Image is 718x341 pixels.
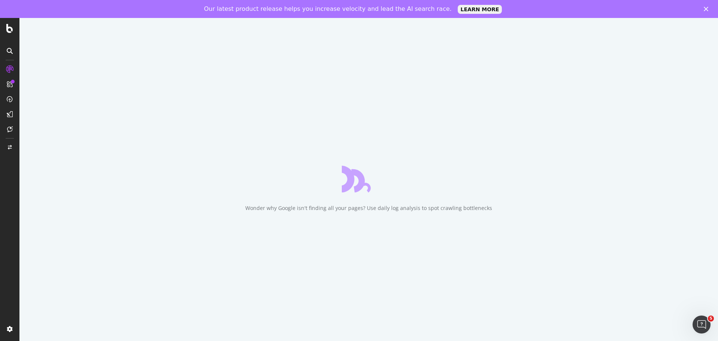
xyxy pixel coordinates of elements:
div: animation [342,165,396,192]
div: Our latest product release helps you increase velocity and lead the AI search race. [204,5,452,13]
div: Wonder why Google isn't finding all your pages? Use daily log analysis to spot crawling bottlenecks [245,204,492,212]
iframe: Intercom live chat [693,316,711,334]
div: Close [704,7,711,11]
a: LEARN MORE [458,5,502,14]
span: 5 [708,316,714,322]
